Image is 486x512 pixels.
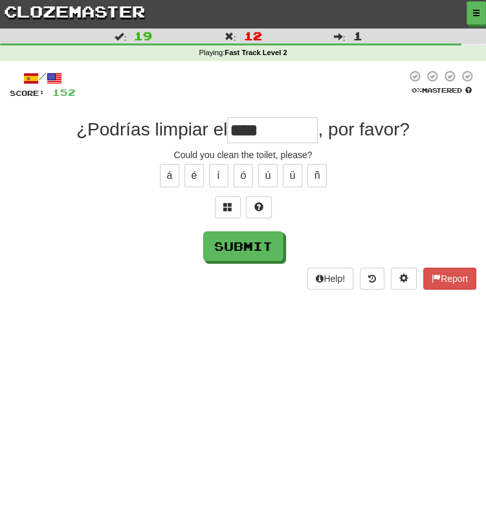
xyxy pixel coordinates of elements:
button: á [160,164,179,187]
span: : [334,32,346,41]
span: Score: [10,89,45,97]
button: Help! [307,268,353,290]
span: 19 [134,29,152,42]
span: , por favor? [318,119,410,139]
button: Submit [203,231,283,261]
span: 1 [353,29,362,42]
span: 152 [52,87,76,98]
button: Round history (alt+y) [360,268,384,290]
div: Mastered [406,86,476,95]
button: é [184,164,204,187]
div: / [10,70,76,86]
span: ¿Podrías limpiar el [76,119,227,139]
div: Could you clean the toilet, please? [10,148,476,161]
button: Single letter hint - you only get 1 per sentence and score half the points! alt+h [246,196,272,218]
button: ó [234,164,253,187]
span: 0 % [412,86,422,94]
span: : [225,32,236,41]
button: ñ [307,164,327,187]
span: : [115,32,126,41]
button: Switch sentence to multiple choice alt+p [215,196,241,218]
button: í [209,164,228,187]
button: ü [283,164,302,187]
strong: Fast Track Level 2 [225,49,287,56]
button: ú [258,164,278,187]
button: Report [423,268,476,290]
span: 12 [243,29,261,42]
